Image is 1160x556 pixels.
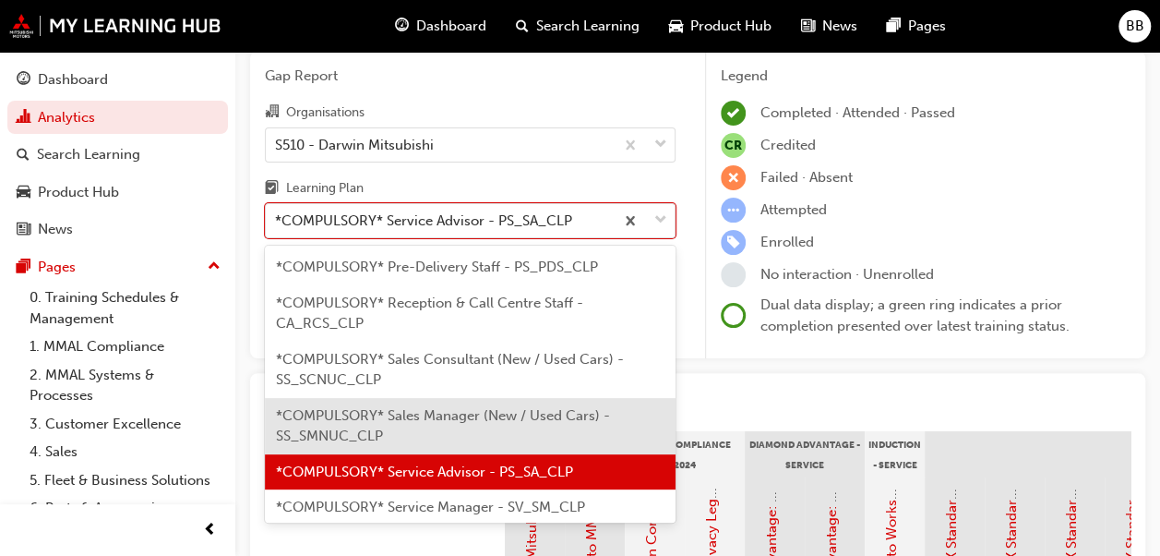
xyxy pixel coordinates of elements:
a: 5. Fleet & Business Solutions [22,466,228,495]
button: BB [1118,10,1151,42]
div: News [38,219,73,240]
span: *COMPULSORY* Sales Consultant (New / Used Cars) - SS_SCNUC_CLP [276,351,624,389]
span: Attempted [760,201,827,218]
div: Organisations [286,103,365,122]
span: news-icon [17,222,30,238]
div: Dashboard [38,69,108,91]
a: search-iconSearch Learning [501,7,654,45]
button: Pages [7,250,228,284]
a: news-iconNews [786,7,872,45]
a: Search Learning [7,138,228,172]
span: *COMPULSORY* Pre-Delivery Staff - PS_PDS_CLP [276,259,598,275]
span: pages-icon [17,260,30,276]
div: *COMPULSORY* Service Advisor - PS_SA_CLP [275,211,572,232]
span: news-icon [801,15,815,38]
div: Product Hub [38,182,119,203]
span: Dashboard [416,16,486,37]
a: Analytics [7,101,228,135]
a: Dashboard [7,63,228,97]
span: search-icon [17,147,30,163]
span: News [822,16,857,37]
span: up-icon [208,255,221,279]
button: DashboardAnalyticsSearch LearningProduct HubNews [7,59,228,250]
span: *COMPULSORY* Service Advisor - PS_SA_CLP [276,464,573,480]
span: learningplan-icon [265,181,279,198]
div: Pages [38,257,76,278]
span: guage-icon [17,72,30,89]
span: car-icon [669,15,683,38]
a: 3. Customer Excellence [22,410,228,439]
a: 0. Training Schedules & Management [22,284,228,332]
a: pages-iconPages [872,7,961,45]
span: Product Hub [690,16,771,37]
div: Learning Plan [286,179,364,198]
span: Credited [760,137,816,153]
span: *COMPULSORY* Service Manager - SV_SM_CLP [276,499,585,515]
span: Failed · Absent [760,169,853,186]
span: Pages [908,16,946,37]
a: car-iconProduct Hub [654,7,786,45]
div: MMAL Compliance 2024 [625,431,745,477]
span: prev-icon [203,519,217,542]
span: down-icon [654,133,667,157]
span: Gap Report [265,66,676,87]
span: car-icon [17,185,30,201]
span: chart-icon [17,110,30,127]
span: Dual data display; a green ring indicates a prior completion presented over latest training status. [760,296,1070,334]
span: null-icon [721,133,746,158]
span: search-icon [516,15,529,38]
span: *COMPULSORY* Sales Manager (New / Used Cars) - SS_SMNUC_CLP [276,407,610,445]
span: pages-icon [887,15,901,38]
a: 1. MMAL Compliance [22,332,228,361]
span: Enrolled [760,234,814,250]
span: organisation-icon [265,104,279,121]
span: learningRecordVerb_FAIL-icon [721,165,746,190]
a: guage-iconDashboard [380,7,501,45]
a: Product Hub [7,175,228,210]
span: No interaction · Unenrolled [760,266,934,283]
span: guage-icon [395,15,409,38]
a: 6. Parts & Accessories [22,494,228,523]
div: S510 - Darwin Mitsubishi [275,134,434,155]
span: *COMPULSORY* Reception & Call Centre Staff - CA_RCS_CLP [276,295,583,332]
div: Induction - Service Advisor [865,431,925,477]
span: learningRecordVerb_ATTEMPT-icon [721,198,746,223]
span: learningRecordVerb_ENROLL-icon [721,230,746,255]
span: BB [1126,16,1144,37]
div: Legend [721,66,1130,87]
div: Search Learning [37,144,140,165]
span: learningRecordVerb_NONE-icon [721,262,746,287]
a: 4. Sales [22,438,228,466]
span: Search Learning [536,16,640,37]
span: learningRecordVerb_COMPLETE-icon [721,101,746,126]
span: down-icon [654,209,667,233]
a: News [7,212,228,247]
img: mmal [9,14,221,38]
div: Diamond Advantage - Service [745,431,865,477]
span: Completed · Attended · Passed [760,104,955,121]
a: 2. MMAL Systems & Processes [22,361,228,410]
